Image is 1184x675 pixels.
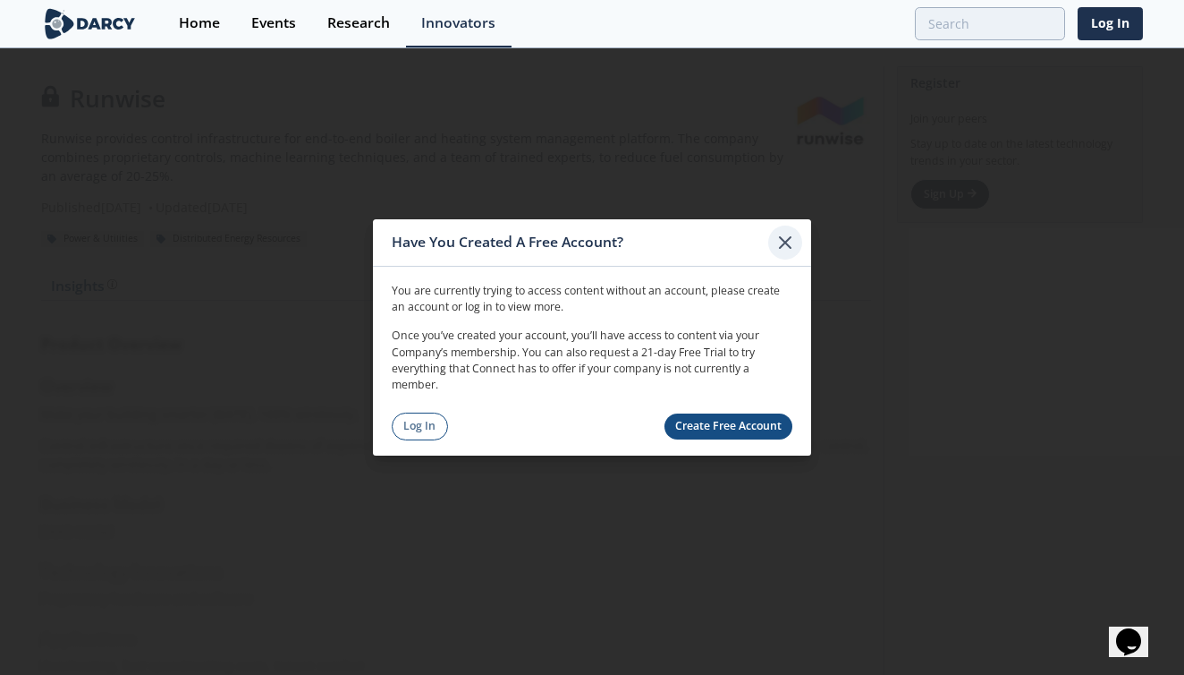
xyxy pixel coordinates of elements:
[1109,603,1166,657] iframe: chat widget
[251,16,296,30] div: Events
[392,413,448,440] a: Log In
[1078,7,1143,40] a: Log In
[421,16,495,30] div: Innovators
[392,282,792,315] p: You are currently trying to access content without an account, please create an account or log in...
[327,16,390,30] div: Research
[179,16,220,30] div: Home
[41,8,139,39] img: logo-wide.svg
[392,226,768,260] div: Have You Created A Free Account?
[392,328,792,394] p: Once you’ve created your account, you’ll have access to content via your Company’s membership. Yo...
[664,414,793,440] a: Create Free Account
[915,7,1065,40] input: Advanced Search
